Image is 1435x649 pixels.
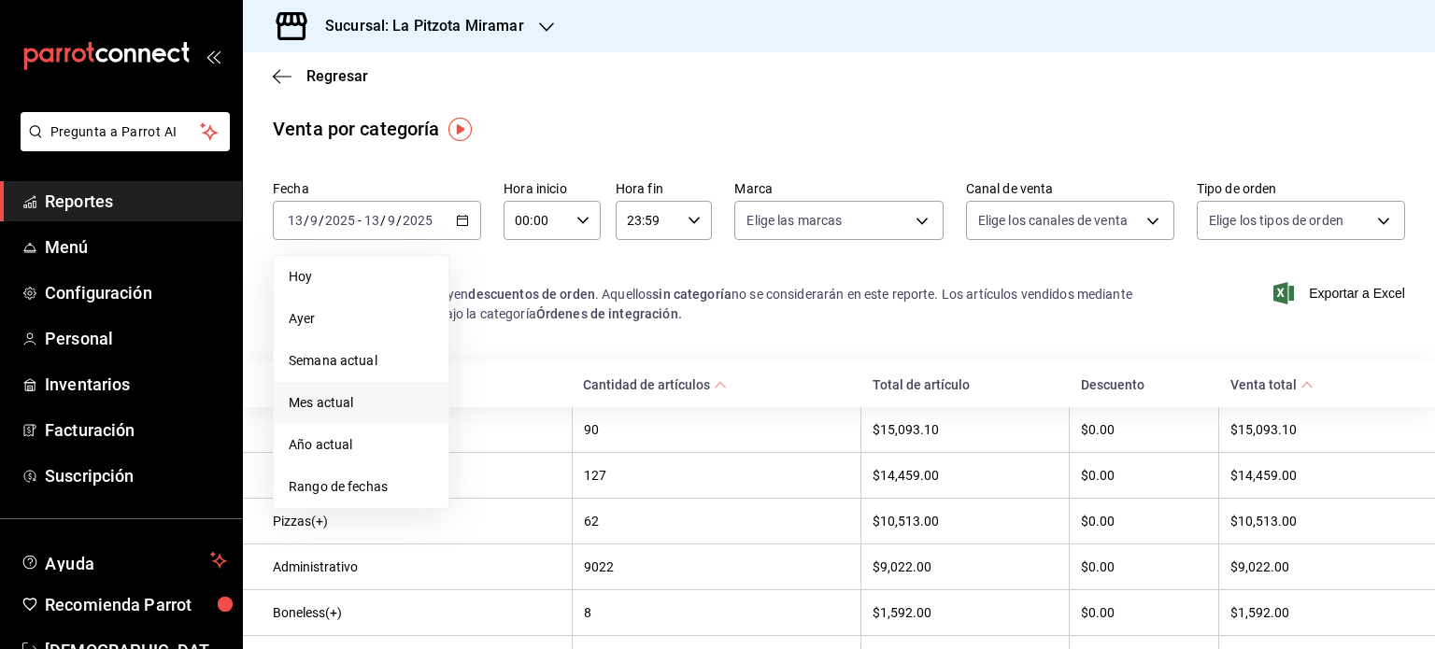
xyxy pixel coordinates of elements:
[45,592,227,617] span: Recomienda Parrot
[966,182,1174,195] label: Canal de venta
[309,213,319,228] input: --
[1209,211,1343,230] span: Elige los tipos de orden
[1230,559,1405,574] div: $9,022.00
[273,285,1174,324] div: Los artículos listados no incluyen . Aquellos no se considerarán en este reporte. Los artículos v...
[1230,514,1405,529] div: $10,513.00
[584,514,850,529] div: 62
[1081,422,1207,437] div: $0.00
[304,213,309,228] span: /
[306,67,368,85] span: Regresar
[13,135,230,155] a: Pregunta a Parrot AI
[1081,605,1207,620] div: $0.00
[380,213,386,228] span: /
[358,213,362,228] span: -
[206,49,220,63] button: open_drawer_menu
[448,118,472,141] img: Tooltip marker
[289,267,433,287] span: Hoy
[324,213,356,228] input: ----
[319,213,324,228] span: /
[584,422,850,437] div: 90
[468,287,595,302] strong: descuentos de orden
[289,351,433,371] span: Semana actual
[1081,377,1208,392] div: Descuento
[873,422,1058,437] div: $15,093.10
[1230,605,1405,620] div: $1,592.00
[1230,377,1297,392] div: Venta total
[45,280,227,305] span: Configuración
[45,326,227,351] span: Personal
[45,463,227,488] span: Suscripción
[1277,282,1405,304] button: Exportar a Excel
[273,514,561,529] div: Pizzas(+)
[396,213,402,228] span: /
[652,287,732,302] strong: sin categoría
[584,468,850,483] div: 127
[584,605,850,620] div: 8
[584,559,850,574] div: 9022
[45,549,203,571] span: Ayuda
[273,182,481,195] label: Fecha
[1081,514,1207,529] div: $0.00
[273,262,1174,285] p: Nota
[21,112,230,151] button: Pregunta a Parrot AI
[536,306,682,321] strong: Órdenes de integración.
[1197,182,1405,195] label: Tipo de orden
[310,15,524,37] h3: Sucursal: La Pitzota Miramar
[1230,422,1405,437] div: $15,093.10
[273,67,368,85] button: Regresar
[978,211,1128,230] span: Elige los canales de venta
[734,182,943,195] label: Marca
[273,559,561,574] div: Administrativo
[363,213,380,228] input: --
[746,211,842,230] span: Elige las marcas
[873,605,1058,620] div: $1,592.00
[1081,468,1207,483] div: $0.00
[45,189,227,214] span: Reportes
[402,213,433,228] input: ----
[387,213,396,228] input: --
[289,393,433,413] span: Mes actual
[289,435,433,455] span: Año actual
[287,213,304,228] input: --
[273,605,561,620] div: Boneless(+)
[504,182,601,195] label: Hora inicio
[1230,377,1314,392] span: Venta total
[1230,468,1405,483] div: $14,459.00
[289,477,433,497] span: Rango de fechas
[50,122,201,142] span: Pregunta a Parrot AI
[873,468,1058,483] div: $14,459.00
[45,234,227,260] span: Menú
[45,417,227,443] span: Facturación
[583,377,710,392] div: Cantidad de artículos
[873,377,1058,392] div: Total de artículo
[45,372,227,397] span: Inventarios
[273,115,440,143] div: Venta por categoría
[583,377,727,392] span: Cantidad de artículos
[289,309,433,329] span: Ayer
[873,559,1058,574] div: $9,022.00
[1081,559,1207,574] div: $0.00
[873,514,1058,529] div: $10,513.00
[616,182,713,195] label: Hora fin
